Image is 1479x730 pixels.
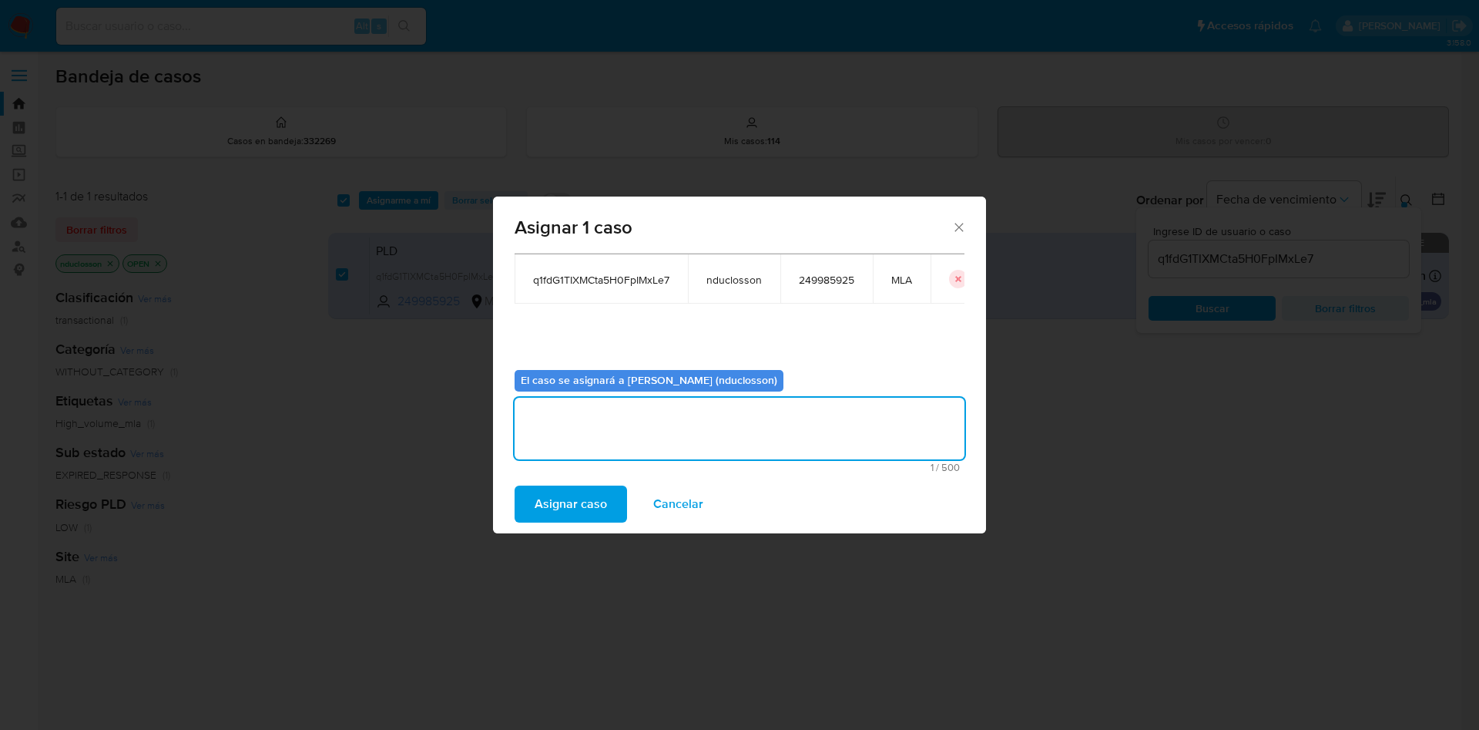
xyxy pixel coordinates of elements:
[533,273,669,287] span: q1fdG1TIXMCta5H0FpIMxLe7
[949,270,968,288] button: icon-button
[515,218,951,237] span: Asignar 1 caso
[515,486,627,523] button: Asignar caso
[519,463,960,473] span: Máximo 500 caracteres
[653,487,703,521] span: Cancelar
[706,273,762,287] span: nduclosson
[633,486,723,523] button: Cancelar
[493,197,986,533] div: assign-modal
[799,273,854,287] span: 249985925
[951,220,965,234] button: Cerrar ventana
[535,487,607,521] span: Asignar caso
[891,273,912,287] span: MLA
[521,372,777,388] b: El caso se asignará a [PERSON_NAME] (nduclosson)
